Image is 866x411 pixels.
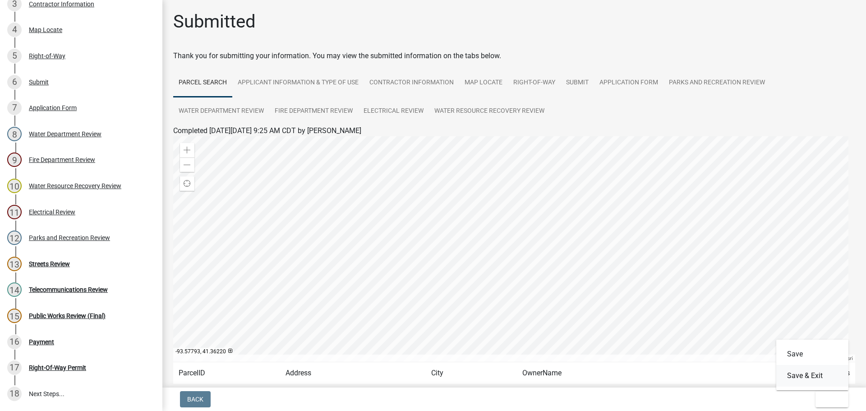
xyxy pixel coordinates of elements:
[7,231,22,245] div: 12
[7,101,22,115] div: 7
[280,362,426,384] td: Address
[358,97,429,126] a: Electrical Review
[173,126,361,135] span: Completed [DATE][DATE] 9:25 AM CDT by [PERSON_NAME]
[29,157,95,163] div: Fire Department Review
[173,97,269,126] a: Water Department Review
[459,69,508,97] a: Map Locate
[508,69,561,97] a: Right-of-Way
[517,362,800,384] td: OwnerName
[663,69,770,97] a: Parks and Recreation Review
[7,179,22,193] div: 10
[7,257,22,271] div: 13
[29,209,75,215] div: Electrical Review
[776,340,848,390] div: Exit
[173,362,280,384] td: ParcelID
[776,365,848,387] button: Save & Exit
[426,362,517,384] td: City
[429,97,550,126] a: Water Resource Recovery Review
[776,343,848,365] button: Save
[187,396,203,403] span: Back
[29,53,65,59] div: Right-of-Way
[269,97,358,126] a: Fire Department Review
[7,360,22,375] div: 17
[29,261,70,267] div: Streets Review
[815,391,848,407] button: Exit
[29,1,94,7] div: Contractor Information
[29,27,62,33] div: Map Locate
[173,69,232,97] a: Parcel search
[29,339,54,345] div: Payment
[594,69,663,97] a: Application Form
[29,365,86,371] div: Right-Of-Way Permit
[29,286,108,293] div: Telecommunications Review
[180,176,194,191] div: Find my location
[173,51,855,61] div: Thank you for submitting your information. You may view the submitted information on the tabs below.
[180,143,194,157] div: Zoom in
[7,282,22,297] div: 14
[7,309,22,323] div: 15
[29,235,110,241] div: Parks and Recreation Review
[823,396,836,403] span: Exit
[180,157,194,172] div: Zoom out
[7,205,22,219] div: 11
[232,69,364,97] a: Applicant Information & Type of Use
[29,79,49,85] div: Submit
[7,127,22,141] div: 8
[7,152,22,167] div: 9
[7,387,22,401] div: 18
[7,23,22,37] div: 4
[180,391,211,407] button: Back
[7,75,22,89] div: 6
[29,183,121,189] div: Water Resource Recovery Review
[844,355,853,361] a: Esri
[7,49,22,63] div: 5
[29,105,77,111] div: Application Form
[29,313,106,319] div: Public Works Review (Final)
[364,69,459,97] a: Contractor Information
[7,335,22,349] div: 16
[29,131,101,137] div: Water Department Review
[561,69,594,97] a: Submit
[173,11,256,32] h1: Submitted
